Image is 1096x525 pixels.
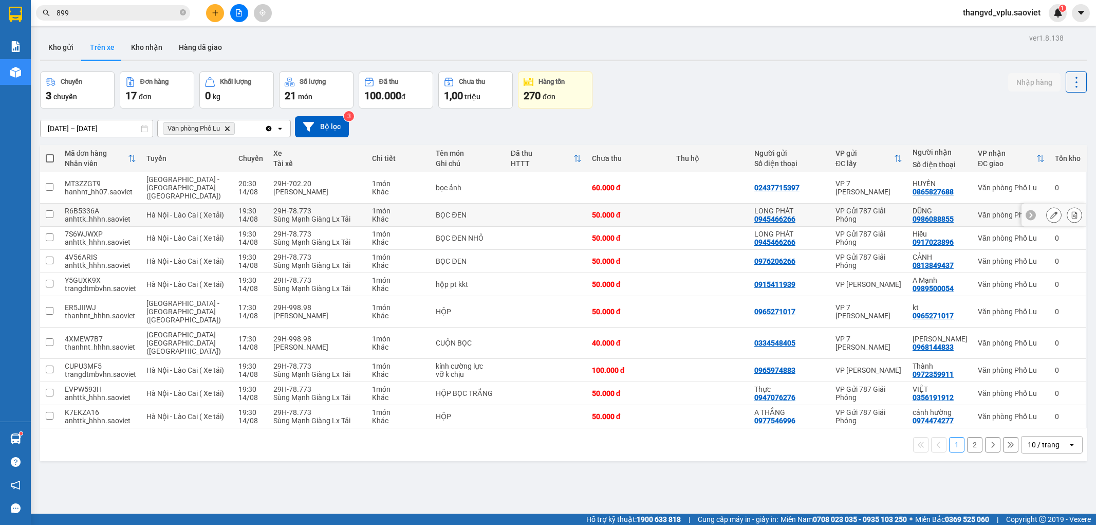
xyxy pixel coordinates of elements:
[238,370,263,378] div: 14/08
[945,515,989,523] strong: 0369 525 060
[285,89,296,102] span: 21
[592,154,666,162] div: Chưa thu
[125,89,137,102] span: 17
[592,211,666,219] div: 50.000 đ
[146,366,224,374] span: Hà Nội - Lào Cai ( Xe tải)
[978,389,1045,397] div: Văn phòng Phố Lu
[754,339,795,347] div: 0334548405
[273,303,362,312] div: 29H-998.98
[436,362,500,370] div: kính cường lực
[835,385,902,402] div: VP Gửi 787 Giải Phóng
[57,7,178,19] input: Tìm tên, số ĐT hoặc mã đơn
[65,408,136,417] div: K7EKZA16
[273,362,362,370] div: 29H-78.773
[238,261,263,269] div: 14/08
[372,179,425,188] div: 1 món
[978,184,1045,192] div: Văn phòng Phố Lu
[997,514,998,525] span: |
[146,280,224,288] span: Hà Nội - Lào Cai ( Xe tải)
[978,234,1045,242] div: Văn phòng Phố Lu
[146,154,228,162] div: Tuyến
[754,230,825,238] div: LONG PHÁT
[835,230,902,246] div: VP Gửi 787 Giải Phóng
[592,280,666,288] div: 50.000 đ
[273,408,362,417] div: 29H-78.773
[913,370,954,378] div: 0972359911
[835,253,902,269] div: VP Gửi 787 Giải Phóng
[978,149,1036,157] div: VP nhận
[238,188,263,196] div: 14/08
[372,312,425,320] div: Khác
[53,93,77,101] span: chuyến
[754,184,800,192] div: 02437715397
[781,514,907,525] span: Miền Nam
[1055,184,1081,192] div: 0
[273,215,362,223] div: Sùng Mạnh Giàng Lx Tải
[538,78,565,85] div: Hàng tồn
[438,71,513,108] button: Chưa thu1,00 triệu
[146,389,224,397] span: Hà Nội - Lào Cai ( Xe tải)
[754,307,795,316] div: 0965271017
[220,78,251,85] div: Khối lượng
[65,215,136,223] div: anhttk_hhhn.saoviet
[592,307,666,316] div: 50.000 đ
[65,159,128,168] div: Nhân viên
[273,207,362,215] div: 29H-78.773
[238,408,263,417] div: 19:30
[592,366,666,374] div: 100.000 đ
[11,457,21,467] span: question-circle
[65,253,136,261] div: 4V56ARIS
[199,71,274,108] button: Khối lượng0kg
[978,366,1045,374] div: Văn phòng Phố Lu
[835,149,894,157] div: VP gửi
[1055,389,1081,397] div: 0
[238,343,263,351] div: 14/08
[237,123,238,134] input: Selected Văn phòng Phố Lu.
[835,303,902,320] div: VP 7 [PERSON_NAME]
[254,4,272,22] button: aim
[120,71,194,108] button: Đơn hàng17đơn
[65,343,136,351] div: thanhnt_hhhn.saoviet
[967,437,982,452] button: 2
[372,238,425,246] div: Khác
[372,417,425,425] div: Khác
[372,303,425,312] div: 1 món
[65,335,136,343] div: 4XMEW7B7
[754,149,825,157] div: Người gửi
[65,207,136,215] div: R6B5336A
[65,238,136,246] div: anhttk_hhhn.saoviet
[10,67,21,78] img: warehouse-icon
[273,261,362,269] div: Sùng Mạnh Giàng Lx Tải
[754,417,795,425] div: 0977546996
[835,159,894,168] div: ĐC lấy
[146,257,224,265] span: Hà Nội - Lào Cai ( Xe tải)
[65,303,136,312] div: ER5JIIWJ
[1055,412,1081,421] div: 0
[913,276,968,284] div: A Mạnh
[436,149,500,157] div: Tên món
[65,179,136,188] div: MT3ZZGT9
[9,7,22,22] img: logo-vxr
[913,261,954,269] div: 0813849437
[754,366,795,374] div: 0965974883
[949,437,964,452] button: 1
[146,412,224,421] span: Hà Nội - Lào Cai ( Xe tải)
[754,257,795,265] div: 0976206266
[41,120,153,137] input: Select a date range.
[273,312,362,320] div: [PERSON_NAME]
[65,261,136,269] div: anhttk_hhhn.saoviet
[754,215,795,223] div: 0945466266
[915,514,989,525] span: Miền Bắc
[973,145,1050,172] th: Toggle SortBy
[1076,8,1086,17] span: caret-down
[372,343,425,351] div: Khác
[40,71,115,108] button: Chuyến3chuyến
[835,179,902,196] div: VP 7 [PERSON_NAME]
[259,9,266,16] span: aim
[754,238,795,246] div: 0945466266
[359,71,433,108] button: Đã thu100.000đ
[592,412,666,421] div: 50.000 đ
[238,215,263,223] div: 14/08
[913,362,968,370] div: Thành
[913,408,968,417] div: cảnh hường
